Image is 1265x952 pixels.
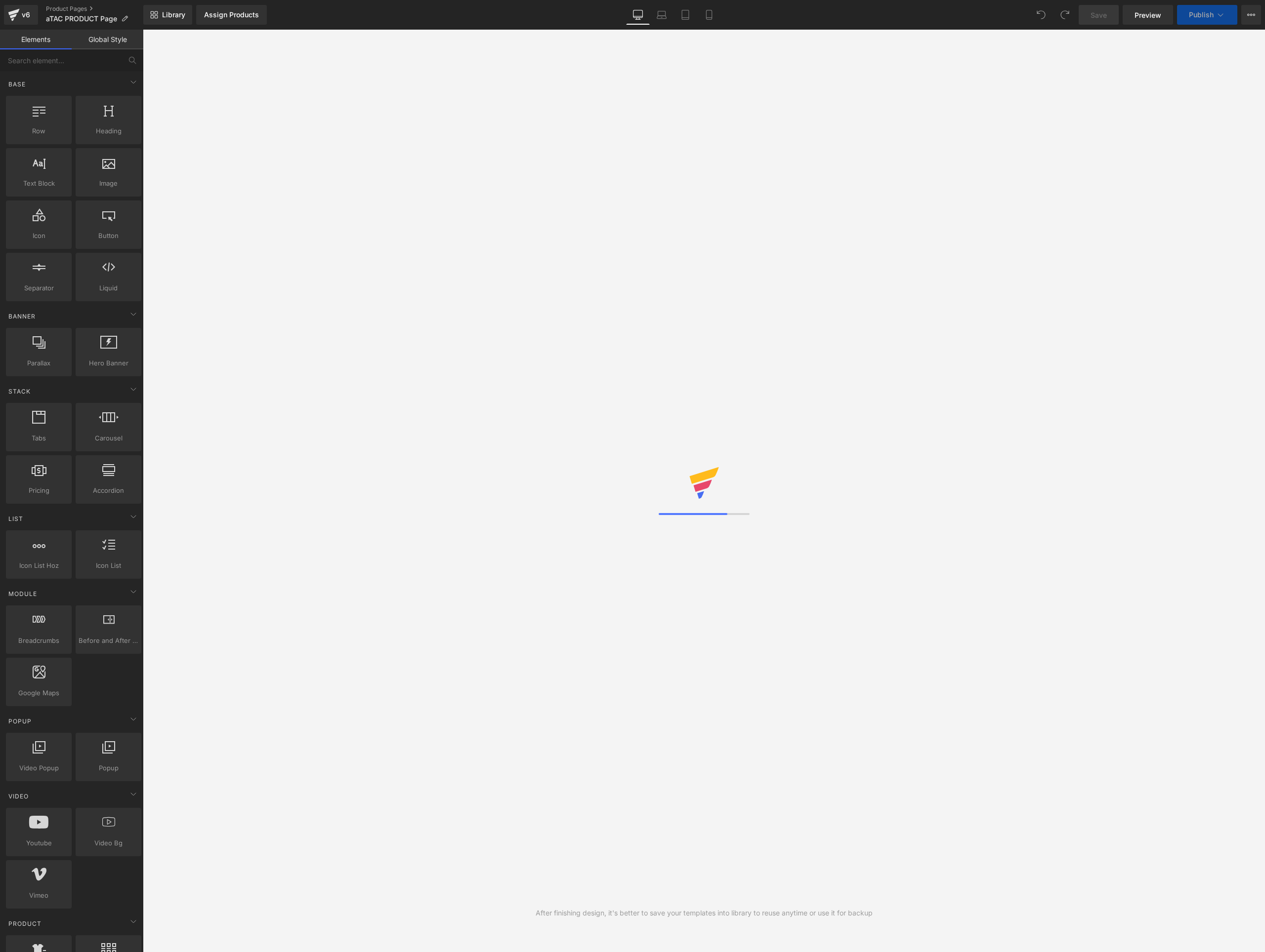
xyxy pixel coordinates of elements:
[79,560,138,571] span: Icon List
[7,589,38,598] span: Module
[9,358,69,368] span: Parallax
[9,178,69,189] span: Text Block
[7,79,27,89] span: Base
[79,126,138,136] span: Heading
[9,126,69,136] span: Row
[7,716,33,726] span: Popup
[1189,11,1214,19] span: Publish
[79,763,138,773] span: Popup
[536,908,873,918] div: After finishing design, it's better to save your templates into library to reuse anytime or use i...
[9,485,69,496] span: Pricing
[7,919,42,928] span: Product
[1055,5,1075,25] button: Redo
[674,5,697,25] a: Tablet
[143,5,192,25] a: New Library
[7,514,24,523] span: List
[20,8,32,21] div: v6
[79,358,138,368] span: Hero Banner
[9,688,69,698] span: Google Maps
[1091,10,1107,20] span: Save
[79,838,138,848] span: Video Bg
[9,433,69,443] span: Tabs
[1135,10,1161,20] span: Preview
[9,635,69,646] span: Breadcrumbs
[626,5,650,25] a: Desktop
[4,5,38,25] a: v6
[79,231,138,241] span: Button
[697,5,721,25] a: Mobile
[7,312,37,321] span: Banner
[79,635,138,646] span: Before and After Images
[1031,5,1051,25] button: Undo
[9,231,69,241] span: Icon
[650,5,674,25] a: Laptop
[9,283,69,293] span: Separator
[162,10,185,19] span: Library
[9,560,69,571] span: Icon List Hoz
[7,792,30,801] span: Video
[204,11,259,19] div: Assign Products
[79,283,138,293] span: Liquid
[79,433,138,443] span: Carousel
[46,15,117,23] span: aTAC PRODUCT Page
[9,838,69,848] span: Youtube
[7,387,32,396] span: Stack
[1241,5,1261,25] button: More
[1177,5,1237,25] button: Publish
[46,5,143,13] a: Product Pages
[9,763,69,773] span: Video Popup
[9,890,69,901] span: Vimeo
[79,485,138,496] span: Accordion
[79,178,138,189] span: Image
[1123,5,1173,25] a: Preview
[72,30,143,49] a: Global Style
